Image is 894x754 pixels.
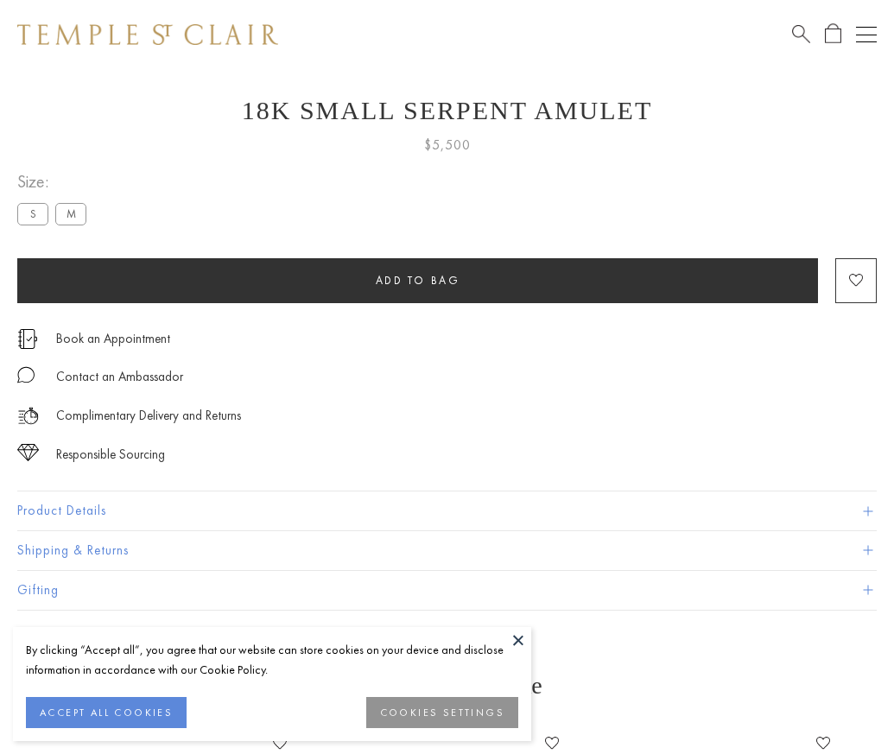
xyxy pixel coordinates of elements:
[792,23,810,45] a: Search
[56,366,183,388] div: Contact an Ambassador
[26,640,518,680] div: By clicking “Accept all”, you agree that our website can store cookies on your device and disclos...
[17,96,877,125] h1: 18K Small Serpent Amulet
[17,571,877,610] button: Gifting
[17,203,48,225] label: S
[55,203,86,225] label: M
[17,258,818,303] button: Add to bag
[56,329,170,348] a: Book an Appointment
[17,444,39,461] img: icon_sourcing.svg
[56,444,165,466] div: Responsible Sourcing
[17,366,35,383] img: MessageIcon-01_2.svg
[17,491,877,530] button: Product Details
[856,24,877,45] button: Open navigation
[376,273,460,288] span: Add to bag
[424,134,471,156] span: $5,500
[17,531,877,570] button: Shipping & Returns
[17,405,39,427] img: icon_delivery.svg
[17,329,38,349] img: icon_appointment.svg
[825,23,841,45] a: Open Shopping Bag
[17,168,93,196] span: Size:
[17,24,278,45] img: Temple St. Clair
[56,405,241,427] p: Complimentary Delivery and Returns
[366,697,518,728] button: COOKIES SETTINGS
[26,697,187,728] button: ACCEPT ALL COOKIES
